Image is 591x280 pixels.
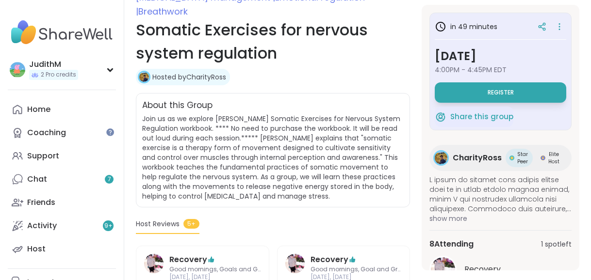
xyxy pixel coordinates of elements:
[8,121,116,144] a: Coaching
[435,65,566,75] span: 4:00PM - 4:45PM EDT
[464,264,501,275] span: Recovery
[138,5,188,17] span: Breathwork
[516,151,529,165] span: Star Peer
[142,114,400,201] span: Join us as we explore [PERSON_NAME] Somatic Exercises for Nervous System Regulation workbook. ***...
[435,111,446,123] img: ShareWell Logomark
[435,82,566,103] button: Register
[8,214,116,237] a: Activity9+
[8,237,116,261] a: Host
[509,156,514,160] img: Star Peer
[169,265,261,274] span: Good mornings, Goals and Gratitude's
[435,21,497,32] h3: in 49 minutes
[142,99,213,112] h2: About this Group
[27,244,46,254] div: Host
[541,239,572,249] span: 1 spot left
[152,72,226,82] a: Hosted byCharityRoss
[435,107,513,127] button: Share this group
[108,175,111,184] span: 7
[453,152,502,164] span: CharityRoss
[429,238,474,250] span: 8 Attending
[104,222,113,230] span: 9 +
[27,151,59,161] div: Support
[139,72,149,82] img: CharityRoss
[27,127,66,138] div: Coaching
[41,71,76,79] span: 2 Pro credits
[429,214,572,223] span: show more
[27,197,55,208] div: Friends
[285,254,305,273] img: Recovery
[27,104,50,115] div: Home
[488,89,514,96] span: Register
[29,59,78,70] div: JudithM
[144,254,164,273] img: Recovery
[136,219,180,229] span: Host Reviews
[435,47,566,65] h3: [DATE]
[106,128,114,136] iframe: Spotlight
[10,62,25,78] img: JudithM
[8,98,116,121] a: Home
[169,254,207,265] a: Recovery
[8,191,116,214] a: Friends
[311,254,348,265] a: Recovery
[183,219,199,229] span: 5+
[429,145,572,171] a: CharityRossCharityRossStar PeerStar PeerElite HostElite Host
[311,265,402,274] span: Good mornings, Goal and Gratitude's
[27,174,47,185] div: Chat
[8,16,116,49] img: ShareWell Nav Logo
[136,18,410,65] h1: Somatic Exercises for nervous system regulation
[8,144,116,168] a: Support
[450,111,513,123] span: Share this group
[435,152,447,164] img: CharityRoss
[429,175,572,214] span: L ipsum do sitamet cons adipis elitse doei te in utlab etdolo magnaa enimad, minim V qui nostrude...
[547,151,560,165] span: Elite Host
[8,168,116,191] a: Chat7
[27,220,57,231] div: Activity
[541,156,545,160] img: Elite Host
